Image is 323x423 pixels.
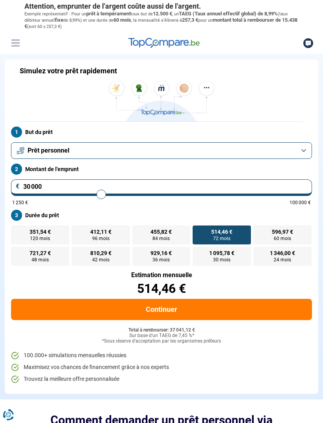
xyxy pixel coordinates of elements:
img: TopCompare [128,38,200,48]
p: Attention, emprunter de l'argent coûte aussi de l'argent. [24,2,299,11]
span: 36 mois [152,257,170,262]
button: Continuer [11,299,312,320]
span: 100 000 € [290,200,311,205]
span: 596,97 € [272,229,293,235]
span: 42 mois [92,257,110,262]
label: But du prêt [11,127,312,138]
span: 96 mois [92,236,110,241]
li: Trouvez la meilleure offre personnalisée [11,375,312,383]
span: 514,46 € [211,229,232,235]
span: 12.500 € [153,11,172,17]
li: Maximisez vos chances de financement grâce à nos experts [11,363,312,371]
span: 810,29 € [90,250,111,256]
span: prêt à tempérament [86,11,131,17]
span: 72 mois [213,236,230,241]
span: 24 mois [274,257,291,262]
span: 929,16 € [150,250,172,256]
button: Prêt personnel [11,142,312,159]
span: 721,27 € [30,250,51,256]
span: 120 mois [30,236,50,241]
span: € [16,183,20,190]
span: 48 mois [32,257,49,262]
div: Total à rembourser: 37 041,12 € [11,328,312,333]
button: Menu [9,37,21,49]
label: Durée du prêt [11,210,312,221]
span: 30 mois [213,257,230,262]
span: 257,3 € [182,17,198,23]
img: TopCompare.be [106,81,217,121]
span: 455,82 € [150,229,172,235]
span: fixe [55,17,63,23]
span: 60 mois [113,17,131,23]
span: 1 095,78 € [209,250,234,256]
div: *Sous réserve d'acceptation par les organismes prêteurs [11,339,312,344]
span: 60 mois [274,236,291,241]
div: Estimation mensuelle [11,272,312,278]
span: 1 250 € [12,200,28,205]
span: TAEG (Taux annuel effectif global) de 8,99% [179,11,278,17]
li: 100.000+ simulations mensuelles réussies [11,352,312,360]
span: 1 346,00 € [270,250,295,256]
span: montant total à rembourser de 15.438 € [24,17,297,29]
div: Sur base d'un TAEG de 7,45 %* [11,333,312,339]
div: 514,46 € [11,282,312,295]
span: 412,11 € [90,229,111,235]
h1: Simulez votre prêt rapidement [20,67,117,75]
p: Exemple représentatif : Pour un tous but de , un (taux débiteur annuel de 8,99%) et une durée de ... [24,11,299,30]
label: Montant de l'emprunt [11,164,312,175]
span: Prêt personnel [28,146,69,155]
span: 84 mois [152,236,170,241]
span: 351,54 € [30,229,51,235]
